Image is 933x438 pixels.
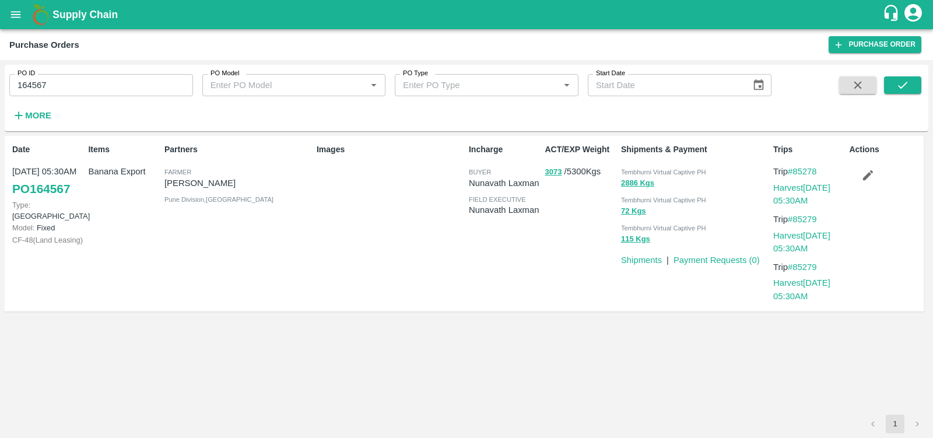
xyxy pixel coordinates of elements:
span: Tembhurni Virtual Captive PH [621,169,706,176]
p: Trip [773,165,844,178]
input: Enter PO Model [206,78,348,93]
p: ACT/EXP Weight [545,143,616,156]
span: Type: [12,201,30,209]
p: Actions [849,143,920,156]
p: Nunavath Laxman [469,204,540,216]
p: Date [12,143,83,156]
span: Tembhurni Virtual Captive PH [621,197,706,204]
img: logo [29,3,52,26]
div: customer-support [882,4,903,25]
a: PO164567 [12,178,70,199]
button: Open [366,78,381,93]
span: Pune Division , [GEOGRAPHIC_DATA] [164,196,273,203]
span: buyer [469,169,491,176]
label: PO ID [17,69,35,78]
p: Items [88,143,159,156]
button: page 1 [886,415,904,433]
p: Nunavath Laxman [469,177,540,190]
a: CF-48(Land Leasing) [12,236,83,244]
span: field executive [469,196,526,203]
p: Partners [164,143,312,156]
a: Harvest[DATE] 05:30AM [773,278,830,300]
input: Enter PO Type [398,78,541,93]
a: #85278 [788,167,817,176]
a: #85279 [788,215,817,224]
p: Trip [773,261,844,274]
a: Payment Requests (0) [674,255,760,265]
a: #85279 [788,262,817,272]
strong: More [25,111,51,120]
button: open drawer [2,1,29,28]
a: Shipments [621,255,662,265]
input: Start Date [588,74,743,96]
p: Trips [773,143,844,156]
button: 2886 Kgs [621,177,654,190]
a: Supply Chain [52,6,882,23]
p: Incharge [469,143,540,156]
a: Harvest[DATE] 05:30AM [773,183,830,205]
p: Banana Export [88,165,159,178]
p: Images [317,143,464,156]
div: Purchase Orders [9,37,79,52]
p: Fixed [12,222,83,233]
span: Model: [12,223,34,232]
p: [GEOGRAPHIC_DATA] [12,199,83,222]
p: / 5300 Kgs [545,165,616,178]
div: account of current user [903,2,924,27]
input: Enter PO ID [9,74,193,96]
nav: pagination navigation [862,415,928,433]
span: CF- 48 ( Land Leasing ) [12,236,83,244]
button: 115 Kgs [621,233,650,246]
p: Shipments & Payment [621,143,769,156]
label: PO Model [211,69,240,78]
button: More [9,106,54,125]
span: Farmer [164,169,191,176]
p: [DATE] 05:30AM [12,165,83,178]
p: [PERSON_NAME] [164,177,312,190]
label: Start Date [596,69,625,78]
button: 3073 [545,166,562,179]
a: Purchase Order [829,36,921,53]
button: 72 Kgs [621,205,646,218]
button: Choose date [748,74,770,96]
label: PO Type [403,69,428,78]
a: Harvest[DATE] 05:30AM [773,231,830,253]
p: Trip [773,213,844,226]
b: Supply Chain [52,9,118,20]
button: Open [559,78,574,93]
div: | [662,249,669,267]
span: Tembhurni Virtual Captive PH [621,225,706,232]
